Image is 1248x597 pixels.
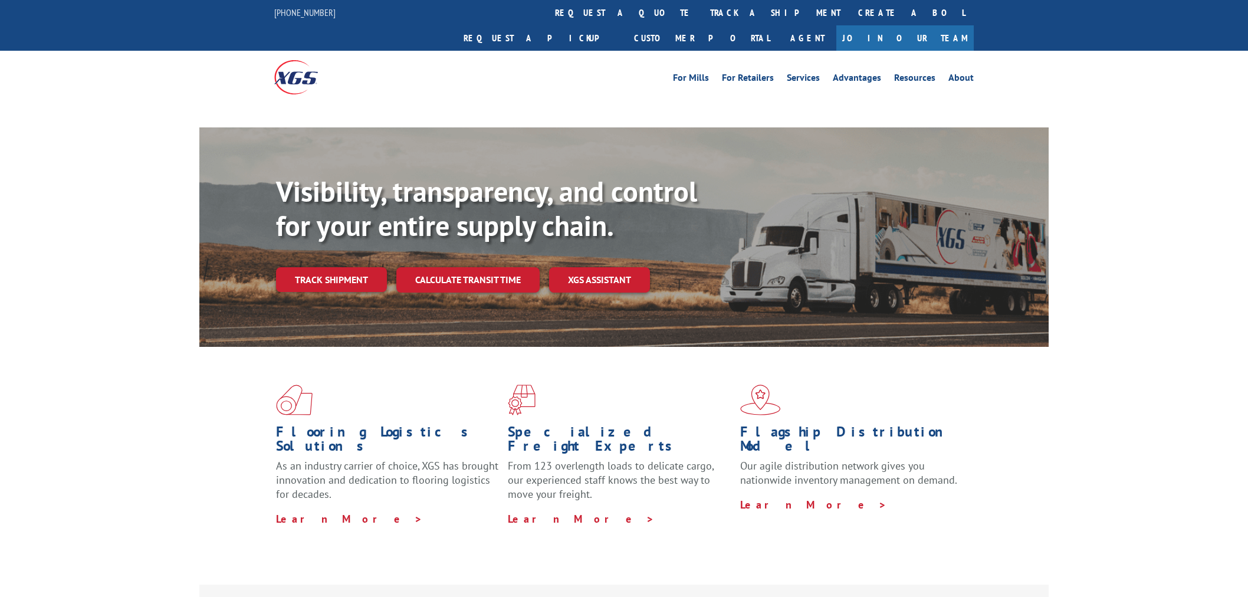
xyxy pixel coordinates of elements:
a: About [948,73,974,86]
span: Our agile distribution network gives you nationwide inventory management on demand. [740,459,957,487]
a: Track shipment [276,267,387,292]
a: Learn More > [276,512,423,526]
a: Request a pickup [455,25,625,51]
h1: Specialized Freight Experts [508,425,731,459]
h1: Flooring Logistics Solutions [276,425,499,459]
a: Learn More > [508,512,655,526]
p: From 123 overlength loads to delicate cargo, our experienced staff knows the best way to move you... [508,459,731,511]
img: xgs-icon-focused-on-flooring-red [508,385,536,415]
a: Customer Portal [625,25,779,51]
img: xgs-icon-flagship-distribution-model-red [740,385,781,415]
a: For Retailers [722,73,774,86]
a: Agent [779,25,836,51]
a: Advantages [833,73,881,86]
a: [PHONE_NUMBER] [274,6,336,18]
h1: Flagship Distribution Model [740,425,963,459]
a: XGS ASSISTANT [549,267,650,293]
a: Resources [894,73,935,86]
span: As an industry carrier of choice, XGS has brought innovation and dedication to flooring logistics... [276,459,498,501]
a: Calculate transit time [396,267,540,293]
a: Services [787,73,820,86]
b: Visibility, transparency, and control for your entire supply chain. [276,173,697,244]
a: For Mills [673,73,709,86]
a: Learn More > [740,498,887,511]
img: xgs-icon-total-supply-chain-intelligence-red [276,385,313,415]
a: Join Our Team [836,25,974,51]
